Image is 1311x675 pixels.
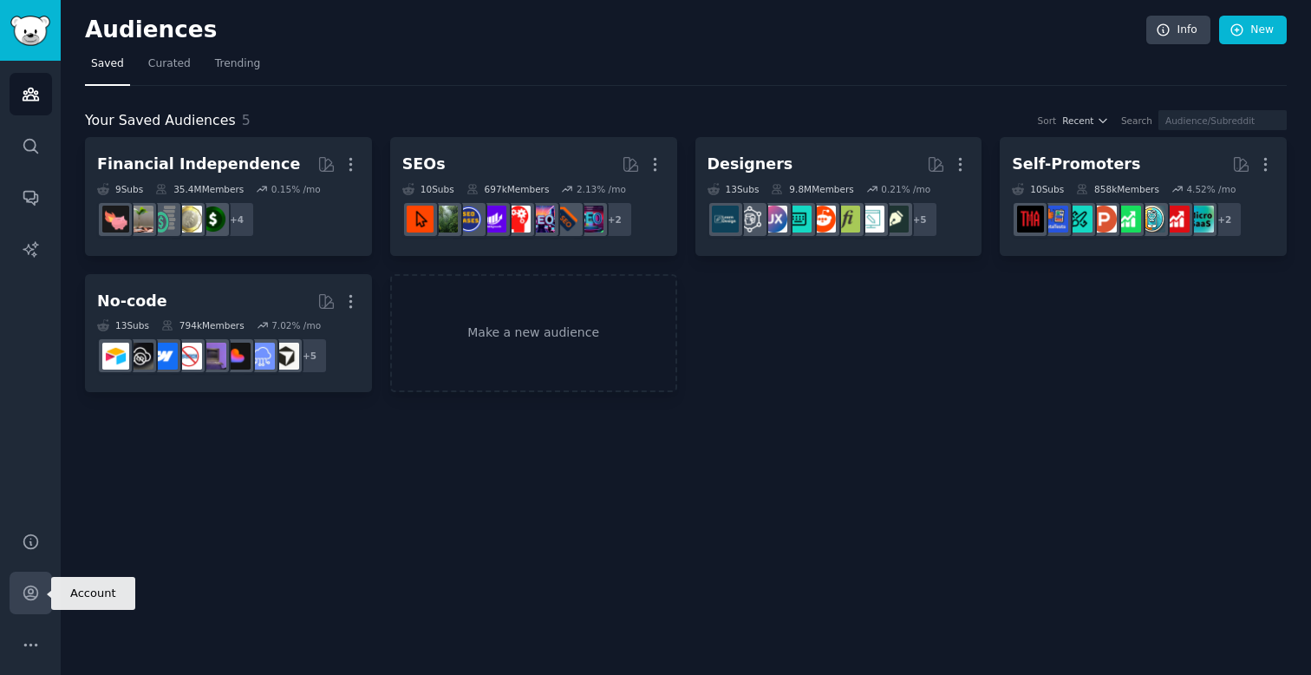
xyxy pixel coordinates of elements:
[402,154,446,175] div: SEOs
[161,319,245,331] div: 794k Members
[271,183,321,195] div: 0.15 % /mo
[85,274,372,393] a: No-code13Subs794kMembers7.02% /mo+5cursorSaaSlovablevibecodingnocodewebflowNoCodeSaaSAirtable
[85,16,1146,44] h2: Audiences
[272,343,299,370] img: cursor
[504,206,531,233] img: TechSEO
[1066,206,1092,233] img: alphaandbetausers
[199,343,226,370] img: vibecoding
[736,206,763,233] img: userexperience
[1062,115,1093,127] span: Recent
[479,206,506,233] img: seogrowth
[209,50,266,86] a: Trending
[175,343,202,370] img: nocode
[97,291,167,312] div: No-code
[809,206,836,233] img: logodesign
[597,201,633,238] div: + 2
[127,343,153,370] img: NoCodeSaaS
[402,183,454,195] div: 10 Sub s
[712,206,739,233] img: learndesign
[528,206,555,233] img: SEO_Digital_Marketing
[97,183,143,195] div: 9 Sub s
[85,137,372,256] a: Financial Independence9Subs35.4MMembers0.15% /mo+4MoneyUKPersonalFinanceFinancialPlanningFirefatFIRE
[199,206,226,233] img: Money
[85,110,236,132] span: Your Saved Audiences
[151,206,178,233] img: FinancialPlanning
[390,274,677,393] a: Make a new audience
[142,50,197,86] a: Curated
[218,201,255,238] div: + 4
[1121,115,1152,127] div: Search
[242,112,251,128] span: 5
[760,206,787,233] img: UXDesign
[785,206,812,233] img: UI_Design
[390,137,677,256] a: SEOs10Subs697kMembers2.13% /mo+2SEObigseoSEO_Digital_MarketingTechSEOseogrowthSEO_casesLocal_SEOG...
[695,137,982,256] a: Designers13Subs9.8MMembers0.21% /mo+5graphic_designweb_designtypographylogodesignUI_DesignUXDesig...
[1012,183,1064,195] div: 10 Sub s
[1219,16,1287,45] a: New
[175,206,202,233] img: UKPersonalFinance
[151,343,178,370] img: webflow
[1017,206,1044,233] img: TestMyApp
[577,206,603,233] img: SEO
[1038,115,1057,127] div: Sort
[1062,115,1109,127] button: Recent
[127,206,153,233] img: Fire
[1206,201,1243,238] div: + 2
[1000,137,1287,256] a: Self-Promoters10Subs858kMembers4.52% /mo+2microsaasyoutubepromotionAppIdeasselfpromotionProductHu...
[407,206,434,233] img: GoogleSearchConsole
[771,183,853,195] div: 9.8M Members
[833,206,860,233] img: typography
[1158,110,1287,130] input: Audience/Subreddit
[882,206,909,233] img: graphic_design
[466,183,550,195] div: 697k Members
[552,206,579,233] img: bigseo
[155,183,244,195] div: 35.4M Members
[1041,206,1068,233] img: betatests
[431,206,458,233] img: Local_SEO
[102,206,129,233] img: fatFIRE
[148,56,191,72] span: Curated
[248,343,275,370] img: SaaS
[1114,206,1141,233] img: selfpromotion
[1163,206,1190,233] img: youtubepromotion
[102,343,129,370] img: Airtable
[881,183,930,195] div: 0.21 % /mo
[858,206,884,233] img: web_design
[1138,206,1165,233] img: AppIdeas
[1090,206,1117,233] img: ProductHunters
[1186,183,1236,195] div: 4.52 % /mo
[10,16,50,46] img: GummySearch logo
[97,154,300,175] div: Financial Independence
[708,154,793,175] div: Designers
[577,183,626,195] div: 2.13 % /mo
[1012,154,1140,175] div: Self-Promoters
[85,50,130,86] a: Saved
[708,183,760,195] div: 13 Sub s
[215,56,260,72] span: Trending
[1187,206,1214,233] img: microsaas
[455,206,482,233] img: SEO_cases
[1146,16,1210,45] a: Info
[1076,183,1159,195] div: 858k Members
[902,201,938,238] div: + 5
[97,319,149,331] div: 13 Sub s
[271,319,321,331] div: 7.02 % /mo
[91,56,124,72] span: Saved
[224,343,251,370] img: lovable
[291,337,328,374] div: + 5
